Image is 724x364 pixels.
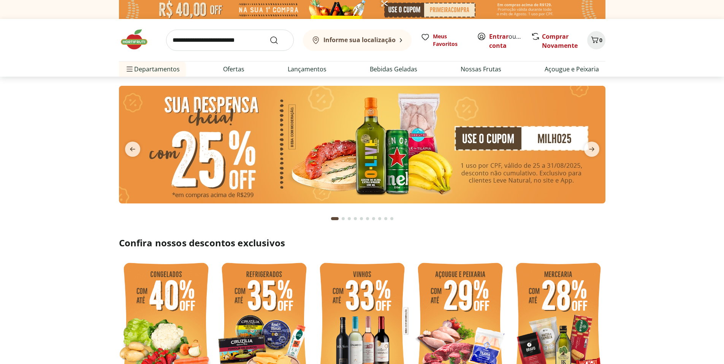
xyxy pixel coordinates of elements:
[377,210,383,228] button: Go to page 8 from fs-carousel
[119,28,157,51] img: Hortifruti
[383,210,389,228] button: Go to page 9 from fs-carousel
[433,33,468,48] span: Meus Favoritos
[389,210,395,228] button: Go to page 10 from fs-carousel
[125,60,134,78] button: Menu
[364,210,371,228] button: Go to page 6 from fs-carousel
[119,237,605,249] h2: Confira nossos descontos exclusivos
[461,65,501,74] a: Nossas Frutas
[352,210,358,228] button: Go to page 4 from fs-carousel
[489,32,509,41] a: Entrar
[489,32,523,50] span: ou
[545,65,599,74] a: Açougue e Peixaria
[119,86,605,203] img: cupom
[358,210,364,228] button: Go to page 5 from fs-carousel
[340,210,346,228] button: Go to page 2 from fs-carousel
[303,30,412,51] button: Informe sua localização
[330,210,340,228] button: Current page from fs-carousel
[542,32,578,50] a: Comprar Novamente
[587,31,605,49] button: Carrinho
[125,60,180,78] span: Departamentos
[370,65,417,74] a: Bebidas Geladas
[269,36,288,45] button: Submit Search
[166,30,294,51] input: search
[288,65,326,74] a: Lançamentos
[489,32,531,50] a: Criar conta
[346,210,352,228] button: Go to page 3 from fs-carousel
[323,36,396,44] b: Informe sua localização
[223,65,244,74] a: Ofertas
[119,142,146,157] button: previous
[578,142,605,157] button: next
[599,36,602,44] span: 0
[421,33,468,48] a: Meus Favoritos
[371,210,377,228] button: Go to page 7 from fs-carousel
